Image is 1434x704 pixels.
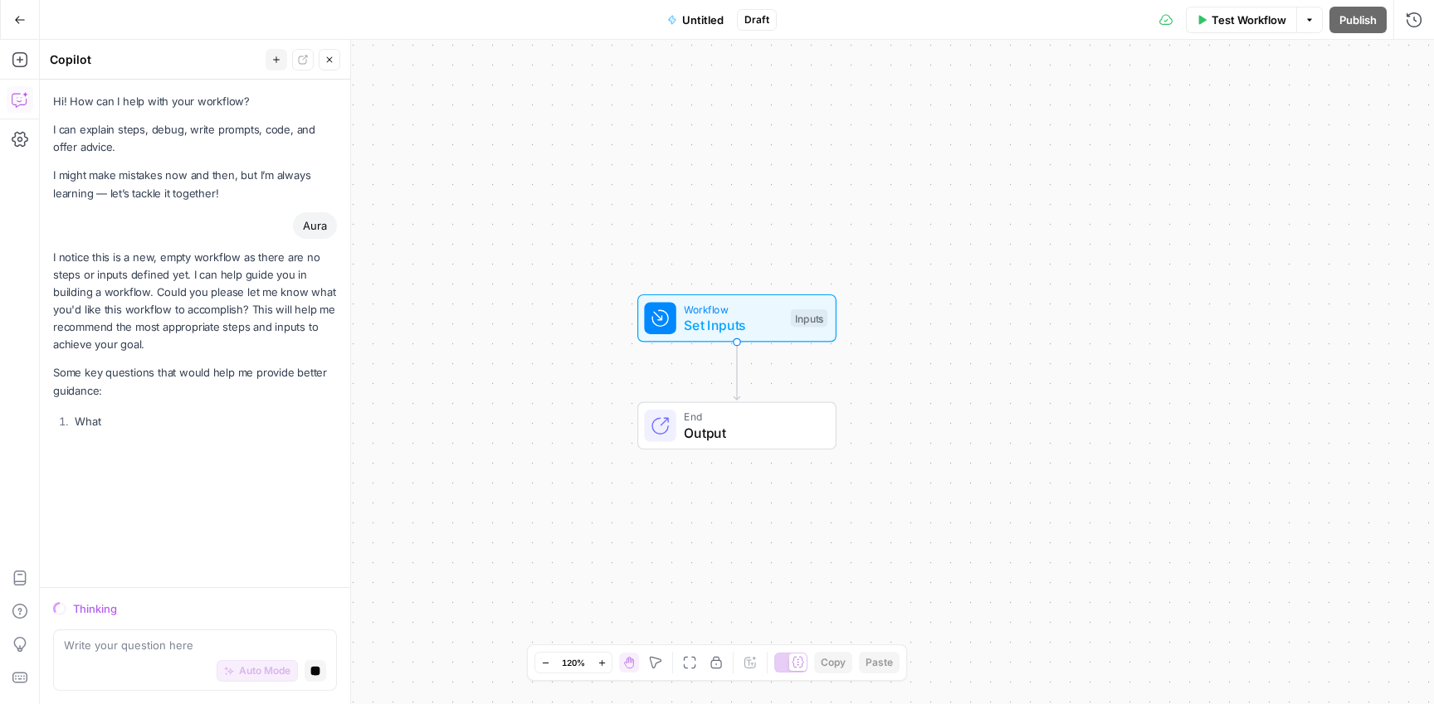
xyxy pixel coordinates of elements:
span: End [684,409,819,425]
div: Copilot [50,51,261,68]
button: Copy [814,652,852,673]
span: Set Inputs [684,315,783,335]
span: Output [684,423,819,443]
div: WorkflowSet InputsInputs [583,294,891,342]
div: Aura [293,212,337,239]
p: I notice this is a new, empty workflow as there are no steps or inputs defined yet. I can help gu... [53,249,337,354]
p: I might make mistakes now and then, but I’m always learning — let’s tackle it together! [53,167,337,201]
div: Inputs [791,309,827,328]
li: What [71,413,337,430]
span: Test Workflow [1212,12,1286,28]
span: Publish [1339,12,1377,28]
span: 120% [562,656,585,669]
p: I can explain steps, debug, write prompts, code, and offer advice. [53,121,337,156]
span: Draft [744,12,769,27]
button: Publish [1329,7,1387,33]
span: Copy [821,655,846,670]
button: Paste [859,652,900,673]
span: Paste [866,655,893,670]
span: Untitled [682,12,724,28]
g: Edge from start to end [734,342,739,401]
button: Auto Mode [217,660,298,682]
p: Hi! How can I help with your workflow? [53,93,337,110]
button: Test Workflow [1186,7,1296,33]
span: Auto Mode [239,663,290,678]
button: Untitled [657,7,734,33]
div: Thinking [73,600,337,617]
div: EndOutput [583,402,891,450]
p: Some key questions that would help me provide better guidance: [53,364,337,399]
span: Workflow [684,301,783,317]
